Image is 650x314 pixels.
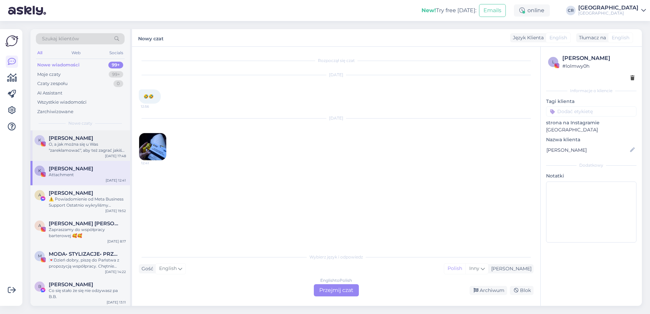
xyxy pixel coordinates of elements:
[546,98,636,105] p: Tagi klienta
[139,115,534,121] div: [DATE]
[470,286,507,295] div: Archiwum
[510,34,544,41] div: Język Klienta
[138,33,164,42] label: Nowy czat
[38,223,41,228] span: A
[49,166,93,172] span: Kasia Lebiecka
[38,253,42,258] span: M
[576,34,606,41] div: Tłumacz na
[37,62,80,68] div: Nowe wiadomości
[49,135,93,141] span: Karolina Wołczyńska
[139,254,534,260] div: Wybierz język i odpowiedz
[514,4,550,17] div: online
[549,34,567,41] span: English
[314,284,359,296] div: Przejmij czat
[421,6,476,15] div: Try free [DATE]:
[105,153,126,159] div: [DATE] 17:48
[139,58,534,64] div: Rozpoczął się czat
[49,221,119,227] span: Anna Żukowska Ewa Adamczewska BLIŹNIACZKI • Bóg • rodzina • dom
[68,120,92,126] span: Nowe czaty
[546,172,636,180] p: Notatki
[49,190,93,196] span: Akiba Benedict
[144,94,154,99] span: 🤣🤣
[107,300,126,305] div: [DATE] 13:11
[70,48,82,57] div: Web
[37,99,87,106] div: Wszystkie wiadomości
[546,126,636,133] p: [GEOGRAPHIC_DATA]
[49,281,93,288] span: Bożena Bolewicz
[38,192,41,197] span: A
[141,104,166,109] span: 12:56
[108,62,123,68] div: 99+
[108,48,125,57] div: Socials
[5,35,18,47] img: Askly Logo
[38,138,41,143] span: K
[105,269,126,274] div: [DATE] 14:22
[37,90,62,97] div: AI Assistant
[510,286,534,295] div: Blok
[38,168,41,173] span: K
[49,257,126,269] div: 💌Dzień dobry, piszę do Państwa z propozycją współpracy. Chętnie odwiedziłabym Państwa hotel z rod...
[612,34,629,41] span: English
[421,7,436,14] b: New!
[578,5,646,16] a: [GEOGRAPHIC_DATA][GEOGRAPHIC_DATA]
[49,141,126,153] div: O, a jak można się u Was "zareklamować", aby też zagrać jakiś klimatyczny koncercik?😎
[107,239,126,244] div: [DATE] 8:17
[546,136,636,143] p: Nazwa klienta
[49,288,126,300] div: Co się stało że się nie odzywasz pa B.B.
[444,264,465,274] div: Polish
[578,5,638,11] div: [GEOGRAPHIC_DATA]
[49,172,126,178] div: Attachment
[113,80,123,87] div: 0
[320,277,352,284] div: English to Polish
[578,11,638,16] div: [GEOGRAPHIC_DATA]
[37,108,73,115] div: Zarchiwizowane
[546,162,636,168] div: Dodatkowy
[552,59,555,64] span: l
[546,146,629,154] input: Dodaj nazwę
[38,284,41,289] span: B
[469,265,479,271] span: Inny
[546,119,636,126] p: strona na Instagramie
[479,4,506,17] button: Emails
[42,35,79,42] span: Szukaj klientów
[37,71,61,78] div: Moje czaty
[49,196,126,208] div: ⚠️ Powiadomienie od Meta Business Support Ostatnio wykryliśmy nietypową aktywność na Twoim koncie...
[49,227,126,239] div: Zapraszamy do współpracy barterowej 🥰🥰
[562,54,634,62] div: [PERSON_NAME]
[139,133,166,160] img: attachment
[562,62,634,70] div: # lolmwy0h
[139,265,153,272] div: Gość
[105,208,126,213] div: [DATE] 19:52
[141,161,167,166] span: 12:41
[139,72,534,78] div: [DATE]
[36,48,44,57] div: All
[49,251,119,257] span: MODA• STYLIZACJE• PRZEGLĄDY KOLEKCJI
[159,265,177,272] span: English
[566,6,576,15] div: CR
[106,178,126,183] div: [DATE] 12:41
[546,88,636,94] div: Informacje o kliencie
[546,106,636,117] input: Dodać etykietę
[109,71,123,78] div: 99+
[37,80,68,87] div: Czaty zespołu
[489,265,532,272] div: [PERSON_NAME]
